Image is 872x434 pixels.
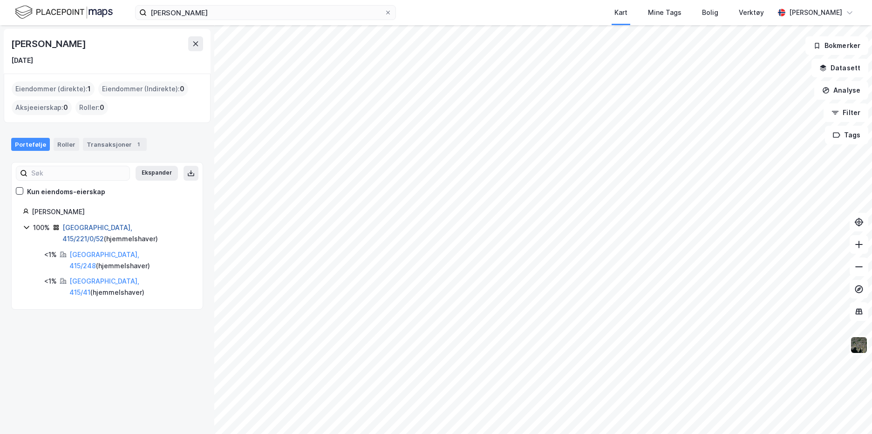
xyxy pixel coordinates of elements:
[44,249,57,260] div: <1%
[32,206,191,217] div: [PERSON_NAME]
[614,7,627,18] div: Kart
[702,7,718,18] div: Bolig
[83,138,147,151] div: Transaksjoner
[69,276,191,298] div: ( hjemmelshaver )
[814,81,868,100] button: Analyse
[33,222,50,233] div: 100%
[12,100,72,115] div: Aksjeeierskap :
[739,7,764,18] div: Verktøy
[27,186,105,197] div: Kun eiendoms-eierskap
[824,103,868,122] button: Filter
[69,251,139,270] a: [GEOGRAPHIC_DATA], 415/248
[648,7,681,18] div: Mine Tags
[98,81,188,96] div: Eiendommer (Indirekte) :
[825,126,868,144] button: Tags
[11,36,88,51] div: [PERSON_NAME]
[75,100,108,115] div: Roller :
[850,336,868,354] img: 9k=
[789,7,842,18] div: [PERSON_NAME]
[88,83,91,95] span: 1
[69,249,191,271] div: ( hjemmelshaver )
[134,140,143,149] div: 1
[100,102,104,113] span: 0
[825,389,872,434] div: Kontrollprogram for chat
[27,166,129,180] input: Søk
[69,277,139,296] a: [GEOGRAPHIC_DATA], 415/41
[63,102,68,113] span: 0
[15,4,113,20] img: logo.f888ab2527a4732fd821a326f86c7f29.svg
[805,36,868,55] button: Bokmerker
[44,276,57,287] div: <1%
[11,138,50,151] div: Portefølje
[147,6,384,20] input: Søk på adresse, matrikkel, gårdeiere, leietakere eller personer
[180,83,184,95] span: 0
[62,222,191,244] div: ( hjemmelshaver )
[54,138,79,151] div: Roller
[12,81,95,96] div: Eiendommer (direkte) :
[11,55,33,66] div: [DATE]
[825,389,872,434] iframe: Chat Widget
[811,59,868,77] button: Datasett
[136,166,178,181] button: Ekspander
[62,224,132,243] a: [GEOGRAPHIC_DATA], 415/221/0/52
